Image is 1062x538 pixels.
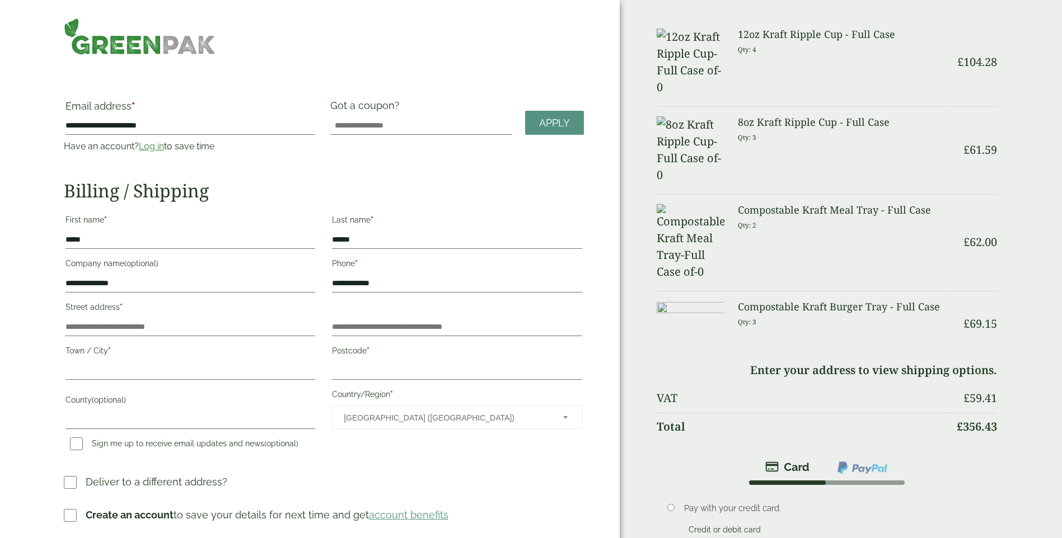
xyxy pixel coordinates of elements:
abbr: required [132,100,135,112]
h2: Billing / Shipping [64,180,584,201]
img: stripe.png [765,460,810,474]
p: Deliver to a different address? [86,474,227,489]
a: Log in [139,141,164,152]
label: Credit or debit card [684,525,765,537]
abbr: required [390,390,393,399]
th: VAT [657,385,949,412]
label: Country/Region [332,386,582,405]
small: Qty: 2 [738,221,756,229]
label: County [66,392,315,411]
small: Qty: 4 [738,45,756,54]
abbr: required [355,259,358,268]
label: Postcode [332,343,582,362]
strong: Create an account [86,509,174,521]
img: GreenPak Supplies [64,18,216,55]
abbr: required [108,346,111,355]
img: ppcp-gateway.png [836,460,888,475]
h3: Compostable Kraft Meal Tray - Full Case [738,204,949,216]
small: Qty: 3 [738,133,756,141]
span: (optional) [92,395,126,404]
abbr: required [367,346,369,355]
h3: 12oz Kraft Ripple Cup - Full Case [738,29,949,41]
bdi: 61.59 [963,142,997,157]
h3: 8oz Kraft Ripple Cup - Full Case [738,116,949,129]
bdi: 104.28 [957,54,997,69]
span: £ [963,390,970,405]
label: Phone [332,256,582,275]
p: Pay with your credit card. [684,502,981,515]
th: Total [657,413,949,440]
p: to save your details for next time and get [86,507,448,522]
label: Email address [66,101,315,117]
label: Last name [332,212,582,231]
span: £ [957,54,963,69]
a: Apply [525,111,584,135]
span: £ [957,419,963,434]
label: Company name [66,256,315,275]
bdi: 356.43 [957,419,997,434]
bdi: 59.41 [963,390,997,405]
img: 12oz Kraft Ripple Cup-Full Case of-0 [657,29,725,96]
label: First name [66,212,315,231]
span: £ [963,234,970,249]
span: £ [963,316,970,331]
label: Town / City [66,343,315,362]
span: £ [963,142,970,157]
label: Street address [66,299,315,318]
input: Sign me up to receive email updates and news(optional) [70,437,83,450]
p: Have an account? to save time [64,140,317,153]
td: Enter your address to view shipping options. [657,357,998,384]
bdi: 62.00 [963,234,997,249]
abbr: required [120,303,123,312]
img: 8oz Kraft Ripple Cup-Full Case of-0 [657,116,725,183]
span: Apply [539,117,570,129]
abbr: required [371,215,373,224]
span: (optional) [124,259,158,268]
label: Got a coupon? [330,100,404,117]
label: Sign me up to receive email updates and news [66,439,303,451]
small: Qty: 3 [738,318,756,326]
a: account benefits [369,509,448,521]
abbr: required [104,215,107,224]
h3: Compostable Kraft Burger Tray - Full Case [738,301,949,313]
span: Country/Region [332,405,582,429]
img: Compostable Kraft Meal Tray-Full Case of-0 [657,204,725,280]
span: United Kingdom (UK) [344,406,548,430]
bdi: 69.15 [963,316,997,331]
span: (optional) [264,439,298,448]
